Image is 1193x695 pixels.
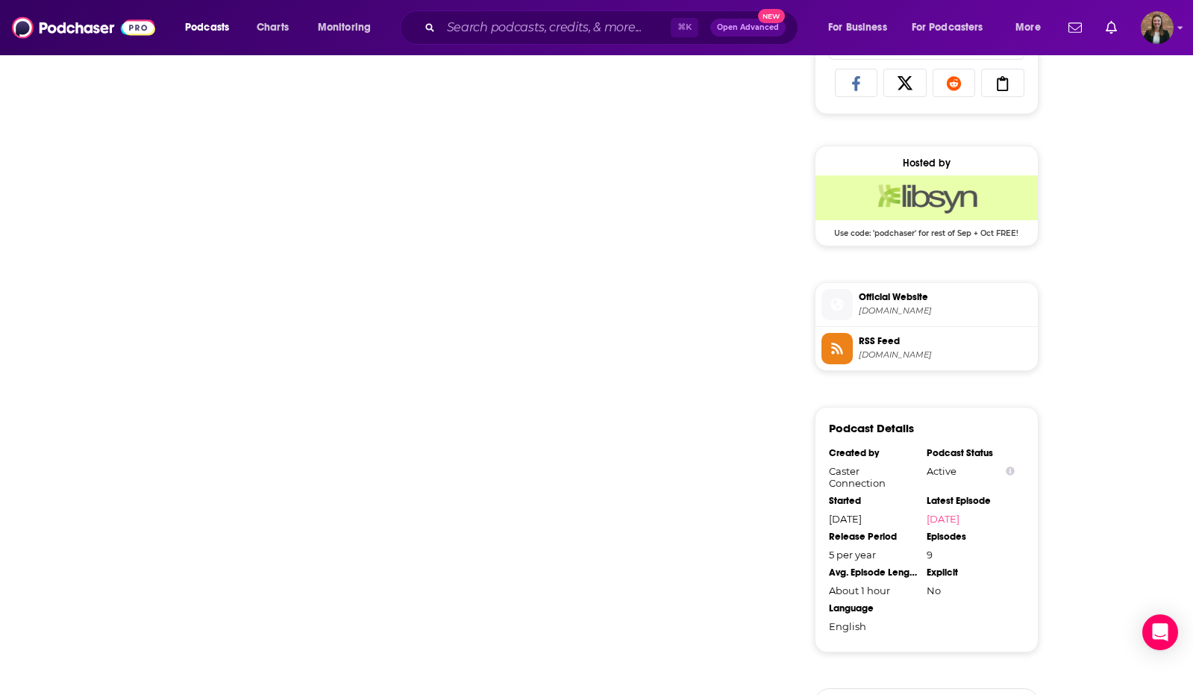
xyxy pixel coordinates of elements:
span: RSS Feed [859,334,1032,348]
span: Podcasts [185,17,229,38]
div: Search podcasts, credits, & more... [414,10,812,45]
a: Share on Reddit [933,69,976,97]
span: Monitoring [318,17,371,38]
a: Charts [247,16,298,40]
span: casterconnection.com [859,305,1032,317]
a: Libsyn Deal: Use code: 'podchaser' for rest of Sep + Oct FREE! [815,175,1038,237]
span: For Business [828,17,887,38]
span: Official Website [859,290,1032,304]
button: open menu [1005,16,1059,40]
button: Open AdvancedNew [710,19,786,37]
div: Episodes [927,531,1015,543]
button: open menu [818,16,906,40]
div: Language [829,602,917,614]
div: No [927,585,1015,596]
button: Show profile menu [1141,11,1174,44]
a: Share on Facebook [835,69,878,97]
div: Hosted by [815,157,1038,169]
a: Show notifications dropdown [1100,15,1123,40]
a: Share on X/Twitter [883,69,927,97]
a: [DATE] [927,513,1015,525]
div: Created by [829,447,917,459]
div: Caster Connection [829,465,917,489]
span: Charts [257,17,289,38]
img: User Profile [1141,11,1174,44]
div: English [829,620,917,632]
div: Avg. Episode Length [829,567,917,579]
a: RSS Feed[DOMAIN_NAME] [821,333,1032,364]
div: Active [927,465,1015,477]
div: Release Period [829,531,917,543]
div: 5 per year [829,549,917,561]
img: Podchaser - Follow, Share and Rate Podcasts [12,13,155,42]
div: Latest Episode [927,495,1015,507]
span: For Podcasters [912,17,983,38]
span: New [758,9,785,23]
div: About 1 hour [829,585,917,596]
a: Show notifications dropdown [1062,15,1088,40]
h3: Podcast Details [829,421,914,435]
button: Show Info [1006,466,1015,477]
div: Podcast Status [927,447,1015,459]
span: feeds.libsyn.com [859,349,1032,361]
button: open menu [175,16,248,40]
span: Use code: 'podchaser' for rest of Sep + Oct FREE! [815,220,1038,238]
span: More [1015,17,1041,38]
div: Started [829,495,917,507]
span: Open Advanced [717,24,779,31]
a: Copy Link [981,69,1024,97]
span: ⌘ K [671,18,698,37]
div: Open Intercom Messenger [1142,614,1178,650]
div: [DATE] [829,513,917,525]
button: open menu [902,16,1005,40]
input: Search podcasts, credits, & more... [441,16,671,40]
a: Official Website[DOMAIN_NAME] [821,289,1032,320]
img: Libsyn Deal: Use code: 'podchaser' for rest of Sep + Oct FREE! [815,175,1038,220]
div: 9 [927,549,1015,561]
div: Explicit [927,567,1015,579]
button: open menu [307,16,390,40]
span: Logged in as k_burns [1141,11,1174,44]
